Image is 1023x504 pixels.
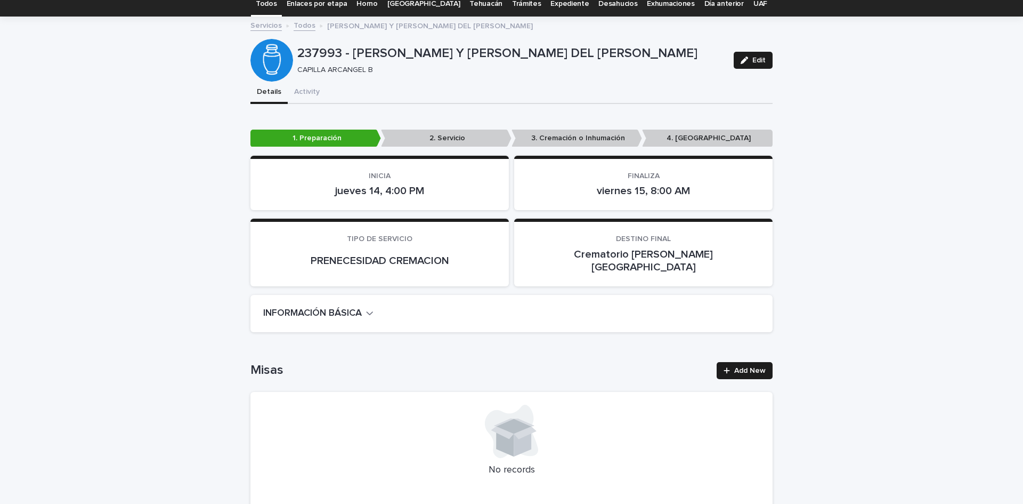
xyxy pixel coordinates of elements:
[250,19,282,31] a: Servicios
[369,172,391,180] span: INICIA
[381,130,511,147] p: 2. Servicio
[616,235,671,243] span: DESTINO FINAL
[642,130,773,147] p: 4. [GEOGRAPHIC_DATA]
[263,185,496,197] p: jueves 14, 4:00 PM
[752,57,766,64] span: Edit
[263,465,760,476] p: No records
[288,82,326,104] button: Activity
[297,66,721,75] p: CAPILLA ARCANGEL B
[628,172,660,180] span: FINALIZA
[327,19,533,31] p: [PERSON_NAME] Y [PERSON_NAME] DEL [PERSON_NAME]
[250,363,710,378] h1: Misas
[297,46,725,61] p: 237993 - [PERSON_NAME] Y [PERSON_NAME] DEL [PERSON_NAME]
[250,82,288,104] button: Details
[294,19,315,31] a: Todos
[263,254,496,267] p: PRENECESIDAD CREMACION
[511,130,642,147] p: 3. Cremación o Inhumación
[717,362,773,379] a: Add New
[263,308,362,319] h2: INFORMACIÓN BÁSICA
[263,308,374,319] button: INFORMACIÓN BÁSICA
[250,130,381,147] p: 1. Preparación
[527,248,760,274] p: Crematorio [PERSON_NAME][GEOGRAPHIC_DATA]
[347,235,412,243] span: TIPO DE SERVICIO
[734,52,773,69] button: Edit
[734,367,766,374] span: Add New
[527,185,760,197] p: viernes 15, 8:00 AM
